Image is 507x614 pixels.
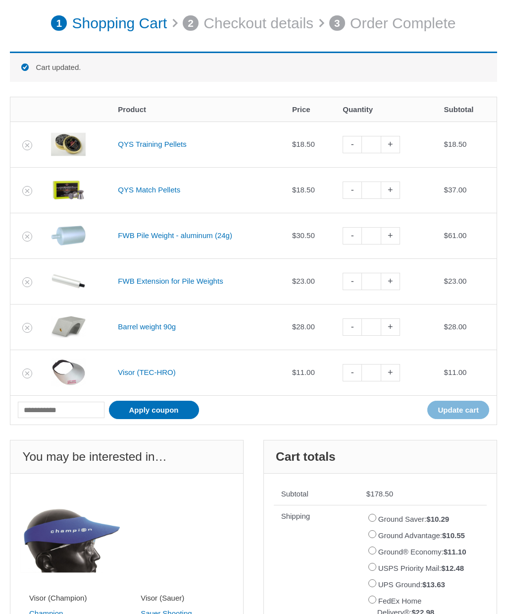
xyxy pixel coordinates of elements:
[343,227,361,245] a: -
[343,364,361,381] a: -
[22,323,32,333] a: Remove Barrel weight 90g from cart
[292,322,315,331] bdi: 28.00
[292,140,296,148] span: $
[141,593,224,607] a: Visor (Sauer)
[203,9,313,37] p: Checkout details
[183,15,199,31] span: 2
[29,593,113,603] h2: Visor (Champion)
[292,368,315,376] bdi: 11.00
[381,273,400,290] a: +
[22,232,32,242] a: Remove FWB Pile Weight - aluminum (24g) from cart
[29,593,113,607] a: Visor (Champion)
[292,231,296,240] span: $
[444,277,448,285] span: $
[343,318,361,336] a: -
[51,15,67,31] span: 1
[442,531,446,540] span: $
[361,182,381,199] input: Product quantity
[22,140,32,150] a: Remove QYS Training Pellets from cart
[183,9,313,37] a: 2 Checkout details
[444,368,467,376] bdi: 11.00
[361,318,381,336] input: Product quantity
[361,136,381,153] input: Product quantity
[22,186,32,196] a: Remove QYS Match Pellets from cart
[118,185,180,194] a: QYS Match Pellets
[444,185,448,194] span: $
[51,127,86,162] img: QYS Training Pellets
[118,140,186,148] a: QYS Training Pellets
[343,182,361,199] a: -
[10,440,243,474] h2: You may be interested in…
[444,548,448,556] span: $
[444,277,467,285] bdi: 23.00
[51,173,86,207] img: QYS Match Pellets
[422,580,445,589] bdi: 13.63
[51,309,86,344] img: Barrel weight 90g
[51,9,167,37] a: 1 Shopping Cart
[381,364,400,381] a: +
[378,548,466,556] label: Ground® Economy:
[141,593,224,603] h2: Visor (Sauer)
[132,484,233,585] img: Visor (Sauer)
[292,231,315,240] bdi: 30.50
[444,231,467,240] bdi: 61.00
[444,140,467,148] bdi: 18.50
[109,401,199,419] button: Apply coupon
[20,484,122,585] img: Visor (Champion)
[118,277,223,285] a: FWB Extension for Pile Weights
[343,136,361,153] a: -
[361,227,381,245] input: Product quantity
[444,185,467,194] bdi: 37.00
[444,231,448,240] span: $
[292,277,315,285] bdi: 23.00
[378,515,449,523] label: Ground Saver:
[444,322,448,331] span: $
[444,140,448,148] span: $
[51,264,86,299] img: FWB Extension for Pile Weights
[274,484,359,505] th: Subtotal
[118,368,175,376] a: Visor (TEC-HRO)
[378,580,445,589] label: UPS Ground:
[422,580,426,589] span: $
[118,231,232,240] a: FWB Pile Weight - aluminum (24g)
[441,564,445,572] span: $
[335,97,436,122] th: Quantity
[10,52,497,82] div: Cart updated.
[444,322,467,331] bdi: 28.00
[292,140,315,148] bdi: 18.50
[110,97,285,122] th: Product
[361,364,381,381] input: Product quantity
[292,368,296,376] span: $
[427,401,489,419] button: Update cart
[361,273,381,290] input: Product quantity
[22,368,32,378] a: Remove Visor (TEC-HRO) from cart
[378,531,465,540] label: Ground Advantage:
[441,564,464,572] bdi: 12.48
[444,368,448,376] span: $
[264,440,497,474] h2: Cart totals
[366,490,393,498] bdi: 178.50
[442,531,465,540] bdi: 10.55
[437,97,497,122] th: Subtotal
[285,97,335,122] th: Price
[444,548,466,556] bdi: 11.10
[51,218,86,253] img: FWB Pile Weight
[292,322,296,331] span: $
[343,273,361,290] a: -
[366,490,370,498] span: $
[381,182,400,199] a: +
[426,515,430,523] span: $
[381,318,400,336] a: +
[51,355,86,390] img: Visor (TEC-HRO)
[292,277,296,285] span: $
[292,185,315,194] bdi: 18.50
[381,227,400,245] a: +
[72,9,167,37] p: Shopping Cart
[381,136,400,153] a: +
[378,564,464,572] label: USPS Priority Mail:
[426,515,449,523] bdi: 10.29
[118,322,176,331] a: Barrel weight 90g
[22,277,32,287] a: Remove FWB Extension for Pile Weights from cart
[292,185,296,194] span: $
